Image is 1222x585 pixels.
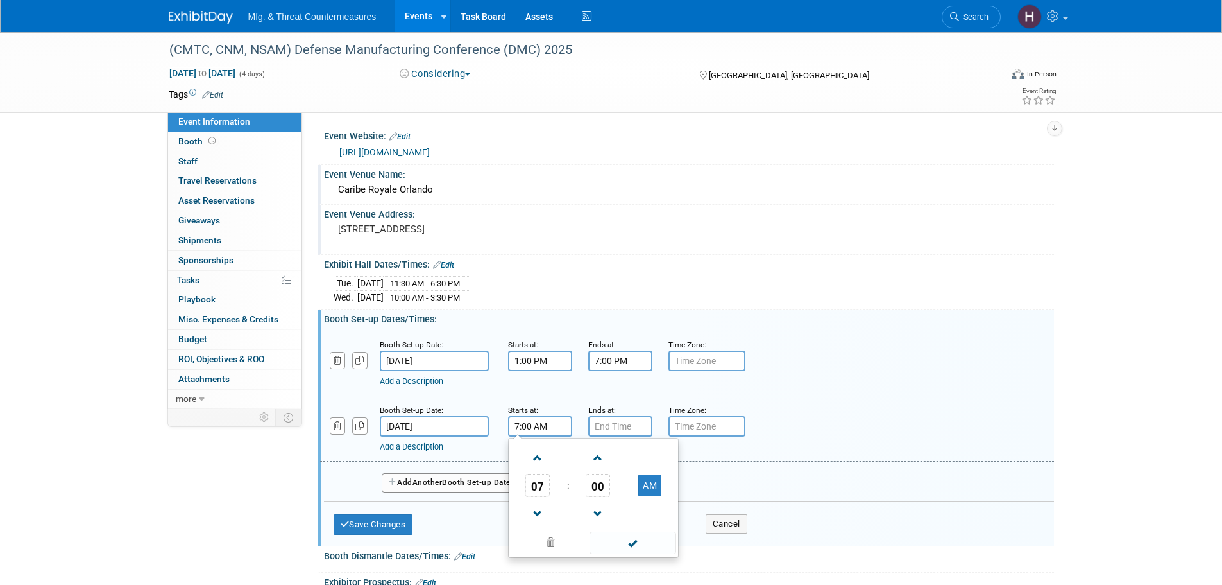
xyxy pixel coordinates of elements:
small: Ends at: [588,406,616,415]
span: Mfg. & Threat Countermeasures [248,12,377,22]
div: Event Venue Address: [324,205,1054,221]
span: Playbook [178,294,216,304]
small: Booth Set-up Date: [380,340,443,349]
span: Giveaways [178,215,220,225]
a: Event Information [168,112,301,132]
a: Add a Description [380,442,443,451]
button: Save Changes [334,514,413,535]
span: Pick Minute [586,474,610,497]
span: Pick Hour [525,474,550,497]
input: Time Zone [668,351,745,371]
input: Time Zone [668,416,745,437]
span: Attachments [178,374,230,384]
td: Toggle Event Tabs [275,409,301,426]
span: Booth [178,136,218,146]
div: Caribe Royale Orlando [334,180,1044,200]
td: Wed. [334,291,357,304]
span: 11:30 AM - 6:30 PM [390,279,460,288]
a: Decrement Hour [525,497,550,530]
span: Tasks [177,275,199,285]
td: : [564,474,572,497]
a: Increment Minute [586,441,610,474]
small: Time Zone: [668,340,706,349]
div: In-Person [1026,69,1057,79]
div: Booth Set-up Dates/Times: [324,310,1054,326]
span: Misc. Expenses & Credits [178,314,278,324]
div: Event Rating [1021,88,1056,94]
a: Search [942,6,1001,28]
a: Attachments [168,370,301,389]
input: Date [380,416,489,437]
span: more [176,394,196,404]
small: Starts at: [508,406,538,415]
a: Shipments [168,231,301,250]
input: End Time [588,416,652,437]
span: to [196,68,208,78]
button: Cancel [706,514,747,534]
button: AM [638,475,661,496]
a: Edit [433,261,454,270]
span: [DATE] [DATE] [169,67,236,79]
span: Shipments [178,235,221,245]
a: Decrement Minute [586,497,610,530]
input: Start Time [508,416,572,437]
td: [DATE] [357,277,384,291]
input: Start Time [508,351,572,371]
small: Time Zone: [668,406,706,415]
a: ROI, Objectives & ROO [168,350,301,369]
small: Starts at: [508,340,538,349]
span: 10:00 AM - 3:30 PM [390,293,460,302]
td: Personalize Event Tab Strip [253,409,276,426]
div: Exhibit Hall Dates/Times: [324,255,1054,272]
div: Event Website: [324,127,1054,143]
a: Tasks [168,271,301,290]
a: Misc. Expenses & Credits [168,310,301,329]
a: Travel Reservations [168,171,301,191]
div: (CMTC, CNM, NSAM) Defense Manufacturing Conference (DMC) 2025 [165,39,981,62]
a: Increment Hour [525,441,550,474]
span: (4 days) [238,70,265,78]
a: Playbook [168,290,301,310]
div: Event Venue Name: [324,165,1054,181]
span: Booth not reserved yet [206,136,218,146]
span: Search [959,12,989,22]
a: [URL][DOMAIN_NAME] [339,147,430,157]
a: Staff [168,152,301,171]
span: Sponsorships [178,255,233,265]
a: Edit [202,91,223,100]
input: Date [380,351,489,371]
span: Travel Reservations [178,175,257,186]
small: Ends at: [588,340,616,349]
a: Giveaways [168,211,301,231]
span: Asset Reservations [178,195,255,205]
button: AddAnotherBooth Set-up Date [382,473,518,493]
span: ROI, Objectives & ROO [178,354,264,364]
a: Budget [168,330,301,349]
span: Staff [178,156,198,166]
a: Sponsorships [168,251,301,270]
img: Hillary Hawkins [1017,4,1042,29]
td: Tue. [334,277,357,291]
a: Booth [168,132,301,152]
button: Considering [395,67,475,81]
small: Booth Set-up Date: [380,406,443,415]
a: Edit [454,552,475,561]
span: Another [412,478,443,487]
a: Done [588,535,677,553]
span: [GEOGRAPHIC_DATA], [GEOGRAPHIC_DATA] [709,71,869,80]
td: [DATE] [357,291,384,304]
span: Budget [178,334,207,344]
input: End Time [588,351,652,371]
a: Add a Description [380,376,443,386]
a: more [168,390,301,409]
a: Clear selection [511,534,591,552]
a: Edit [389,132,411,141]
td: Tags [169,88,223,101]
img: ExhibitDay [169,11,233,24]
a: Asset Reservations [168,191,301,211]
img: Format-Inperson.png [1012,69,1024,79]
div: Event Format [925,67,1057,86]
span: Event Information [178,116,250,127]
div: Booth Dismantle Dates/Times: [324,546,1054,563]
pre: [STREET_ADDRESS] [338,223,614,235]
